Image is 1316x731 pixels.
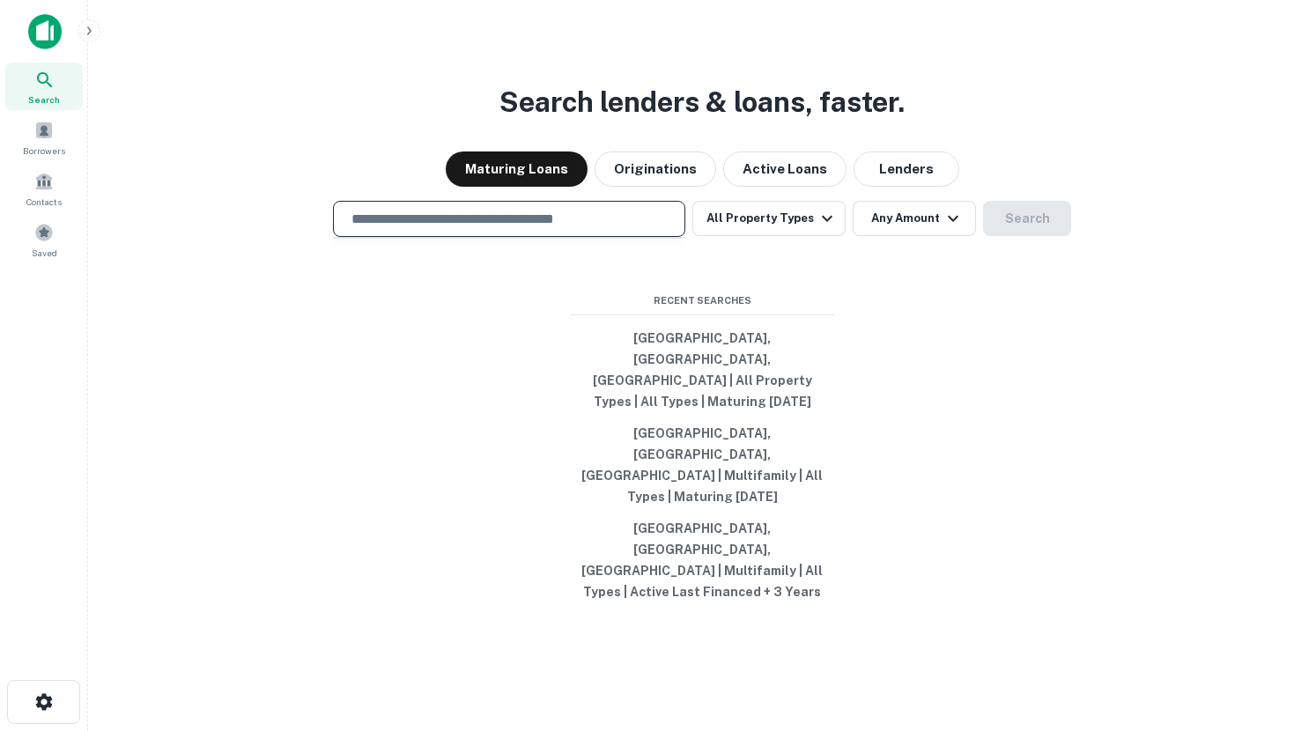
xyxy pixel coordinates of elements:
[23,144,65,158] span: Borrowers
[570,293,834,308] span: Recent Searches
[595,151,716,187] button: Originations
[692,201,846,236] button: All Property Types
[570,322,834,417] button: [GEOGRAPHIC_DATA], [GEOGRAPHIC_DATA], [GEOGRAPHIC_DATA] | All Property Types | All Types | Maturi...
[499,81,905,123] h3: Search lenders & loans, faster.
[28,14,62,49] img: capitalize-icon.png
[5,216,83,263] a: Saved
[446,151,588,187] button: Maturing Loans
[5,63,83,110] a: Search
[32,246,57,260] span: Saved
[570,513,834,608] button: [GEOGRAPHIC_DATA], [GEOGRAPHIC_DATA], [GEOGRAPHIC_DATA] | Multifamily | All Types | Active Last F...
[5,114,83,161] a: Borrowers
[570,417,834,513] button: [GEOGRAPHIC_DATA], [GEOGRAPHIC_DATA], [GEOGRAPHIC_DATA] | Multifamily | All Types | Maturing [DATE]
[5,165,83,212] a: Contacts
[854,151,959,187] button: Lenders
[723,151,847,187] button: Active Loans
[28,92,60,107] span: Search
[26,195,62,209] span: Contacts
[1228,590,1316,675] iframe: Chat Widget
[853,201,976,236] button: Any Amount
